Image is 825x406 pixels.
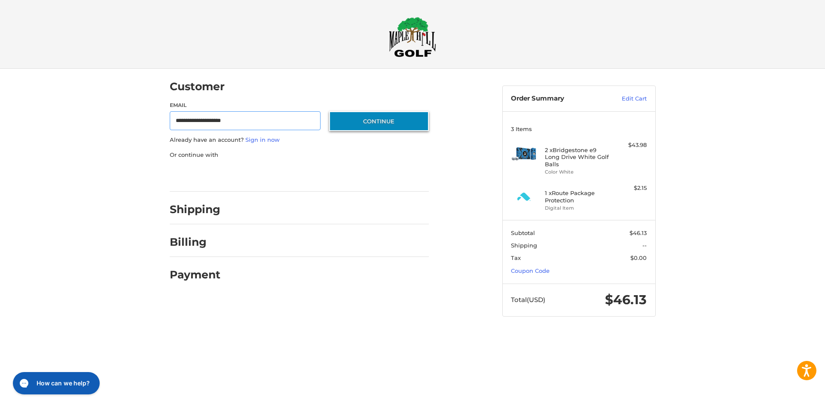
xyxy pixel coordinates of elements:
[545,189,611,204] h4: 1 x Route Package Protection
[613,141,647,150] div: $43.98
[511,125,647,132] h3: 3 Items
[240,168,304,183] iframe: PayPal-paylater
[170,203,220,216] h2: Shipping
[545,205,611,212] li: Digital Item
[170,235,220,249] h2: Billing
[170,101,321,109] label: Email
[630,254,647,261] span: $0.00
[389,17,436,57] img: Maple Hill Golf
[9,369,102,397] iframe: Gorgias live chat messenger
[511,229,535,236] span: Subtotal
[167,168,231,183] iframe: PayPal-paypal
[545,147,611,168] h4: 2 x Bridgestone e9 Long Drive White Golf Balls
[642,242,647,249] span: --
[545,168,611,176] li: Color White
[603,95,647,103] a: Edit Cart
[511,242,537,249] span: Shipping
[629,229,647,236] span: $46.13
[605,292,647,308] span: $46.13
[170,151,429,159] p: Or continue with
[329,111,429,131] button: Continue
[245,136,280,143] a: Sign in now
[613,184,647,192] div: $2.15
[170,136,429,144] p: Already have an account?
[170,268,220,281] h2: Payment
[312,168,377,183] iframe: PayPal-venmo
[511,254,521,261] span: Tax
[170,80,225,93] h2: Customer
[511,296,545,304] span: Total (USD)
[511,267,550,274] a: Coupon Code
[511,95,603,103] h3: Order Summary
